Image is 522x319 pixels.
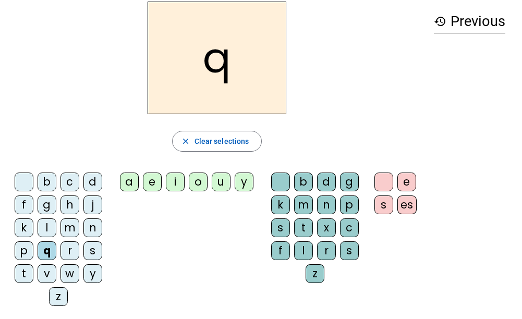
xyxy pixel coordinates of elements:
[15,218,33,237] div: k
[148,2,286,114] h2: q
[83,264,102,283] div: y
[60,264,79,283] div: w
[15,264,33,283] div: t
[166,173,185,191] div: i
[374,195,393,214] div: s
[83,218,102,237] div: n
[235,173,253,191] div: y
[60,218,79,237] div: m
[294,241,313,260] div: l
[271,241,290,260] div: f
[317,241,336,260] div: r
[172,131,262,152] button: Clear selections
[317,173,336,191] div: d
[195,135,249,148] span: Clear selections
[340,218,359,237] div: c
[60,173,79,191] div: c
[83,173,102,191] div: d
[340,173,359,191] div: g
[434,15,446,28] mat-icon: history
[83,241,102,260] div: s
[38,195,56,214] div: g
[340,241,359,260] div: s
[15,195,33,214] div: f
[181,137,190,146] mat-icon: close
[317,195,336,214] div: n
[143,173,162,191] div: e
[60,241,79,260] div: r
[38,173,56,191] div: b
[271,218,290,237] div: s
[60,195,79,214] div: h
[340,195,359,214] div: p
[49,287,68,306] div: z
[38,264,56,283] div: v
[189,173,208,191] div: o
[306,264,324,283] div: z
[294,218,313,237] div: t
[38,241,56,260] div: q
[38,218,56,237] div: l
[317,218,336,237] div: x
[120,173,139,191] div: a
[83,195,102,214] div: j
[15,241,33,260] div: p
[397,173,416,191] div: e
[434,10,505,33] h3: Previous
[212,173,230,191] div: u
[294,173,313,191] div: b
[271,195,290,214] div: k
[294,195,313,214] div: m
[397,195,417,214] div: es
